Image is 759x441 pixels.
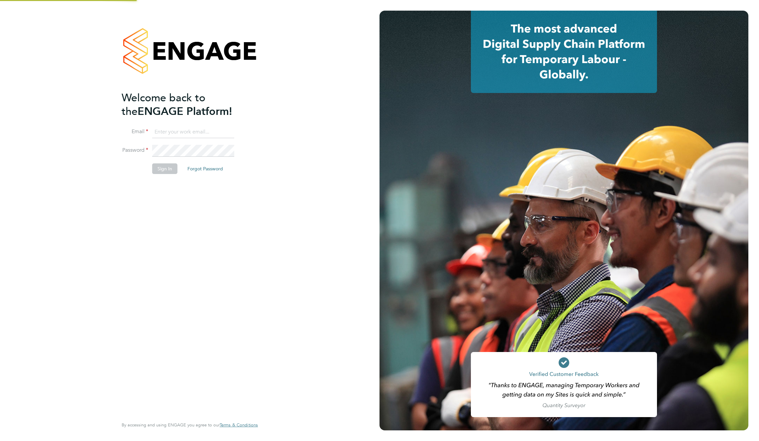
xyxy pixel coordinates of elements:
[122,91,251,118] h2: ENGAGE Platform!
[122,128,148,135] label: Email
[220,422,258,428] a: Terms & Conditions
[122,91,205,118] span: Welcome back to the
[122,422,258,428] span: By accessing and using ENGAGE you agree to our
[220,422,258,428] span: Terms & Conditions
[122,147,148,154] label: Password
[182,163,228,174] button: Forgot Password
[152,126,234,138] input: Enter your work email...
[152,163,177,174] button: Sign In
